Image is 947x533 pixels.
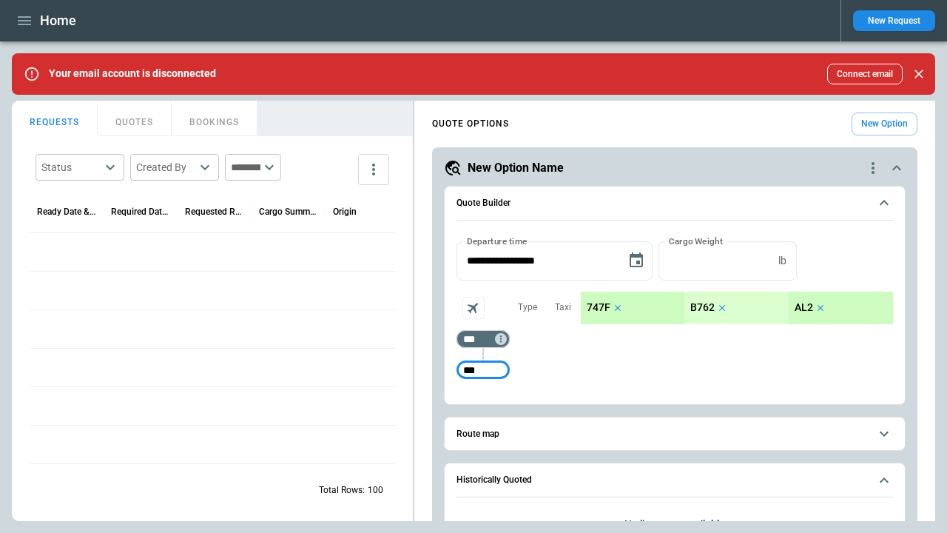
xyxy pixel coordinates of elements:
[909,64,929,84] button: Close
[853,10,935,31] button: New Request
[456,418,893,451] button: Route map
[172,101,257,136] button: BOOKINGS
[468,160,564,176] h5: New Option Name
[136,160,195,175] div: Created By
[467,235,528,247] label: Departure time
[456,361,510,379] div: Too short
[690,301,715,314] p: B762
[456,198,510,208] h6: Quote Builder
[462,297,485,319] span: Aircraft selection
[98,101,172,136] button: QUOTES
[587,301,610,314] p: 747F
[41,160,101,175] div: Status
[456,330,510,348] div: Too short
[864,159,882,177] div: quote-option-actions
[456,475,532,485] h6: Historically Quoted
[432,121,509,127] h4: QUOTE OPTIONS
[333,207,357,217] div: Origin
[456,187,893,221] button: Quote Builder
[444,159,906,177] button: New Option Namequote-option-actions
[37,207,96,217] div: Ready Date & Time (UTC)
[49,67,216,80] p: Your email account is disconnected
[555,301,571,314] p: Taxi
[581,292,893,324] div: scrollable content
[518,301,537,314] p: Type
[358,154,389,185] button: more
[456,241,893,386] div: Quote Builder
[852,113,917,135] button: New Option
[669,235,723,247] label: Cargo Weight
[795,301,813,314] p: AL2
[12,101,98,136] button: REQUESTS
[368,484,383,497] p: 100
[827,64,903,84] button: Connect email
[111,207,170,217] div: Required Date & Time (UTC)
[319,484,365,497] p: Total Rows:
[909,58,929,90] div: dismiss
[456,429,499,439] h6: Route map
[621,246,651,275] button: Choose date, selected date is Sep 29, 2025
[40,12,76,30] h1: Home
[185,207,244,217] div: Requested Route
[259,207,318,217] div: Cargo Summary
[456,463,893,497] button: Historically Quoted
[778,255,786,267] p: lb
